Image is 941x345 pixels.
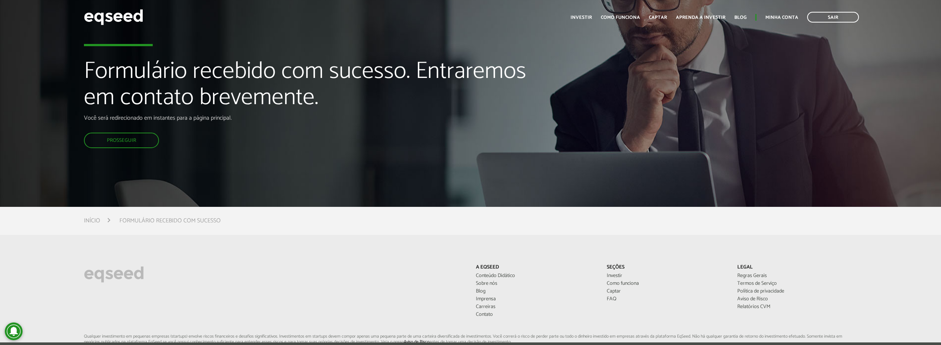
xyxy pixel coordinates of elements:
[737,281,857,286] a: Termos de Serviço
[765,15,798,20] a: Minha conta
[807,12,859,23] a: Sair
[676,15,725,20] a: Aprenda a investir
[84,115,544,122] p: Você será redirecionado em instantes para a página principal.
[476,304,595,310] a: Carreiras
[84,7,143,27] img: EqSeed
[607,264,726,271] p: Seções
[84,218,100,224] a: Início
[84,59,544,115] h1: Formulário recebido com sucesso. Entraremos em contato brevemente.
[737,289,857,294] a: Política de privacidade
[607,273,726,279] a: Investir
[607,297,726,302] a: FAQ
[734,15,747,20] a: Blog
[119,216,221,226] li: Formulário recebido com sucesso
[404,340,429,345] a: Aviso de Risco
[476,264,595,271] p: A EqSeed
[737,273,857,279] a: Regras Gerais
[476,312,595,317] a: Contato
[607,281,726,286] a: Como funciona
[476,273,595,279] a: Conteúdo Didático
[601,15,640,20] a: Como funciona
[737,297,857,302] a: Aviso de Risco
[571,15,592,20] a: Investir
[737,304,857,310] a: Relatórios CVM
[84,264,144,284] img: EqSeed Logo
[649,15,667,20] a: Captar
[476,297,595,302] a: Imprensa
[476,281,595,286] a: Sobre nós
[476,289,595,294] a: Blog
[84,133,159,148] a: Prosseguir
[607,289,726,294] a: Captar
[737,264,857,271] p: Legal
